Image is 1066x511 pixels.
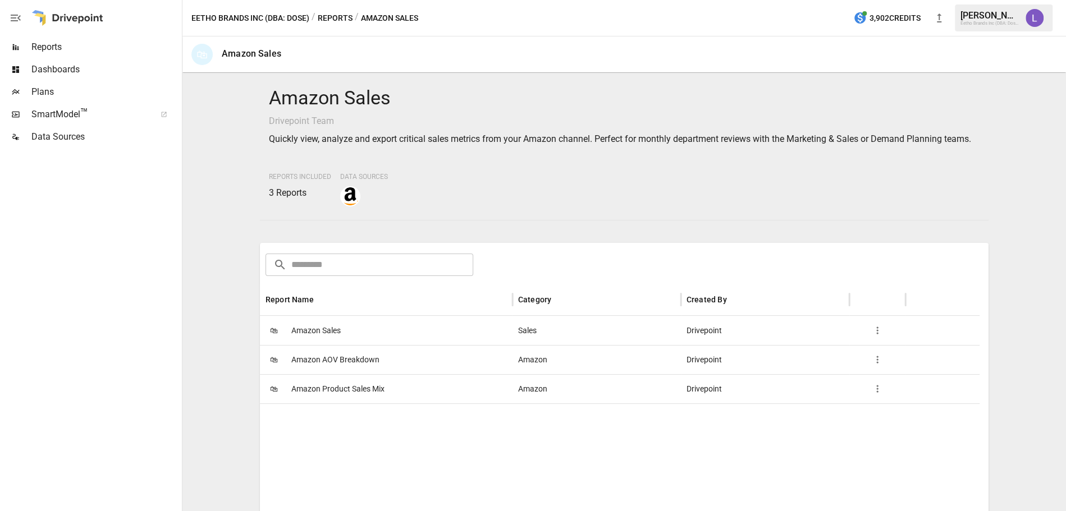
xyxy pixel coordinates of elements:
[849,8,925,29] button: 3,902Credits
[728,292,744,307] button: Sort
[681,316,849,345] div: Drivepoint
[269,132,980,146] p: Quickly view, analyze and export critical sales metrics from your Amazon channel. Perfect for mon...
[518,295,551,304] div: Category
[315,292,331,307] button: Sort
[870,11,921,25] span: 3,902 Credits
[960,21,1019,26] div: Eetho Brands Inc (DBA: Dose)
[312,11,315,25] div: /
[31,85,180,99] span: Plans
[1019,2,1050,34] button: Lindsay North
[291,316,341,345] span: Amazon Sales
[291,346,379,374] span: Amazon AOV Breakdown
[928,7,950,29] button: New version available, click to update!
[681,374,849,403] div: Drivepoint
[681,345,849,374] div: Drivepoint
[1026,9,1044,27] img: Lindsay North
[687,295,727,304] div: Created By
[341,187,359,205] img: amazon
[266,380,282,397] span: 🛍
[269,114,980,128] p: Drivepoint Team
[355,11,359,25] div: /
[31,40,180,54] span: Reports
[31,130,180,144] span: Data Sources
[222,48,281,59] div: Amazon Sales
[513,345,681,374] div: Amazon
[552,292,568,307] button: Sort
[80,106,88,120] span: ™
[266,351,282,368] span: 🛍
[269,173,331,181] span: Reports Included
[269,86,980,110] h4: Amazon Sales
[340,173,388,181] span: Data Sources
[31,63,180,76] span: Dashboards
[191,44,213,65] div: 🛍
[266,295,314,304] div: Report Name
[269,186,331,200] p: 3 Reports
[291,375,385,403] span: Amazon Product Sales Mix
[513,316,681,345] div: Sales
[191,11,309,25] button: Eetho Brands Inc (DBA: Dose)
[960,10,1019,21] div: [PERSON_NAME]
[318,11,353,25] button: Reports
[513,374,681,403] div: Amazon
[31,108,148,121] span: SmartModel
[266,322,282,339] span: 🛍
